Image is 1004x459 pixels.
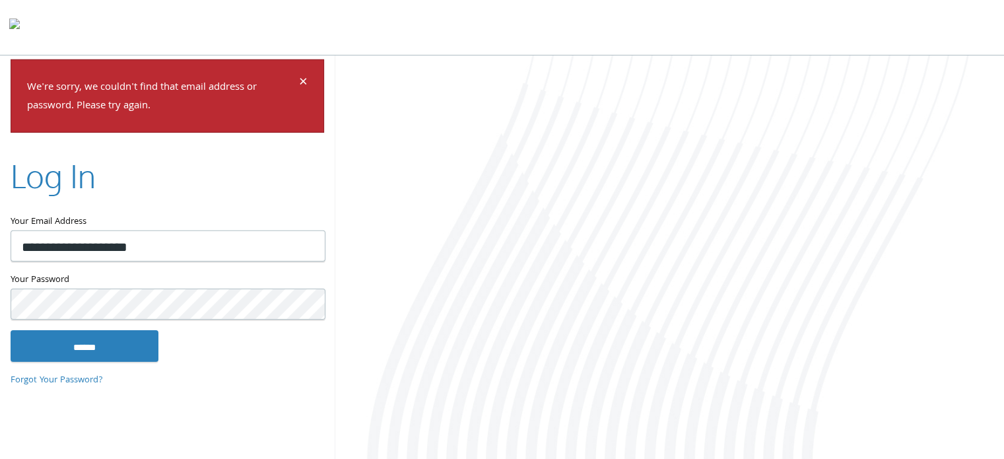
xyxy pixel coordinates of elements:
img: todyl-logo-dark.svg [9,14,20,40]
button: Dismiss alert [299,75,308,91]
a: Forgot Your Password? [11,373,103,388]
h2: Log In [11,154,96,198]
span: × [299,70,308,96]
p: We're sorry, we couldn't find that email address or password. Please try again. [27,78,297,116]
label: Your Password [11,272,324,289]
